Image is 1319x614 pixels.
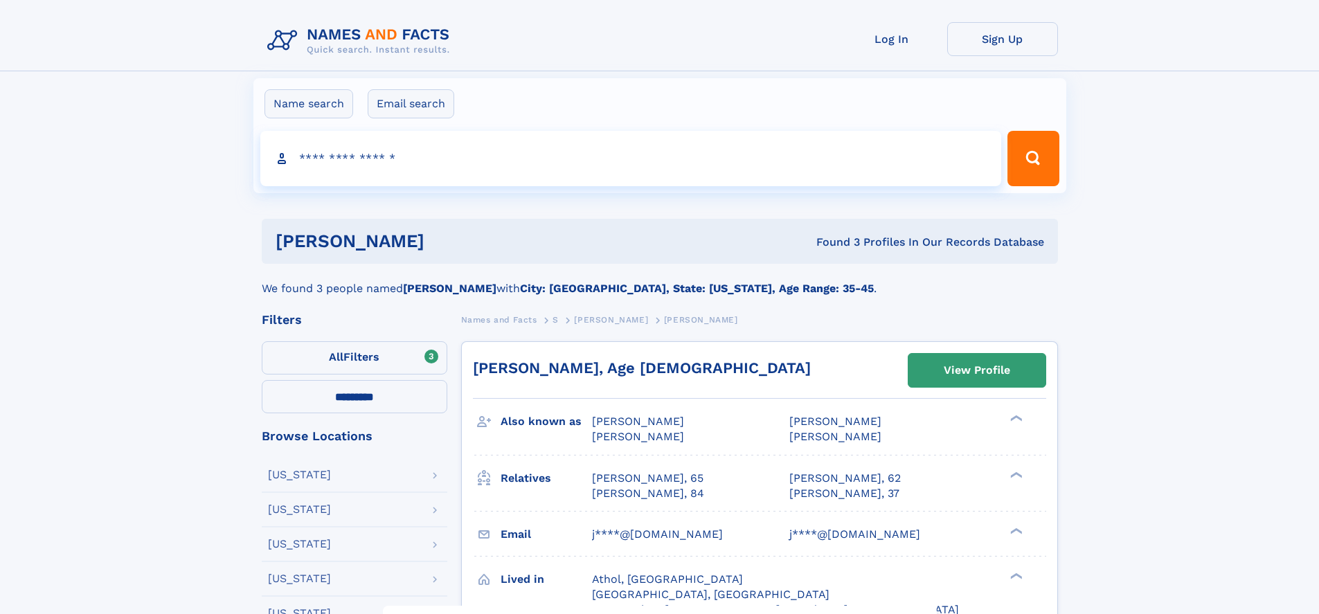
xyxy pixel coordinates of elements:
[620,235,1044,250] div: Found 3 Profiles In Our Records Database
[592,471,703,486] a: [PERSON_NAME], 65
[268,504,331,515] div: [US_STATE]
[262,314,447,326] div: Filters
[262,264,1058,297] div: We found 3 people named with .
[520,282,874,295] b: City: [GEOGRAPHIC_DATA], State: [US_STATE], Age Range: 35-45
[501,523,592,546] h3: Email
[1007,571,1023,580] div: ❯
[262,430,447,442] div: Browse Locations
[789,486,899,501] a: [PERSON_NAME], 37
[553,311,559,328] a: S
[260,131,1002,186] input: search input
[574,311,648,328] a: [PERSON_NAME]
[329,350,343,363] span: All
[268,469,331,480] div: [US_STATE]
[262,22,461,60] img: Logo Names and Facts
[461,311,537,328] a: Names and Facts
[592,572,743,586] span: Athol, [GEOGRAPHIC_DATA]
[276,233,620,250] h1: [PERSON_NAME]
[944,354,1010,386] div: View Profile
[836,22,947,56] a: Log In
[789,471,901,486] a: [PERSON_NAME], 62
[1007,131,1059,186] button: Search Button
[947,22,1058,56] a: Sign Up
[592,430,684,443] span: [PERSON_NAME]
[403,282,496,295] b: [PERSON_NAME]
[592,588,829,601] span: [GEOGRAPHIC_DATA], [GEOGRAPHIC_DATA]
[1007,470,1023,479] div: ❯
[592,415,684,428] span: [PERSON_NAME]
[501,568,592,591] h3: Lived in
[1007,526,1023,535] div: ❯
[264,89,353,118] label: Name search
[501,410,592,433] h3: Also known as
[908,354,1046,387] a: View Profile
[473,359,811,377] a: [PERSON_NAME], Age [DEMOGRAPHIC_DATA]
[262,341,447,374] label: Filters
[368,89,454,118] label: Email search
[574,315,648,325] span: [PERSON_NAME]
[501,467,592,490] h3: Relatives
[592,486,704,501] a: [PERSON_NAME], 84
[1007,414,1023,423] div: ❯
[553,315,559,325] span: S
[268,573,331,584] div: [US_STATE]
[789,430,881,443] span: [PERSON_NAME]
[789,415,881,428] span: [PERSON_NAME]
[664,315,738,325] span: [PERSON_NAME]
[268,539,331,550] div: [US_STATE]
